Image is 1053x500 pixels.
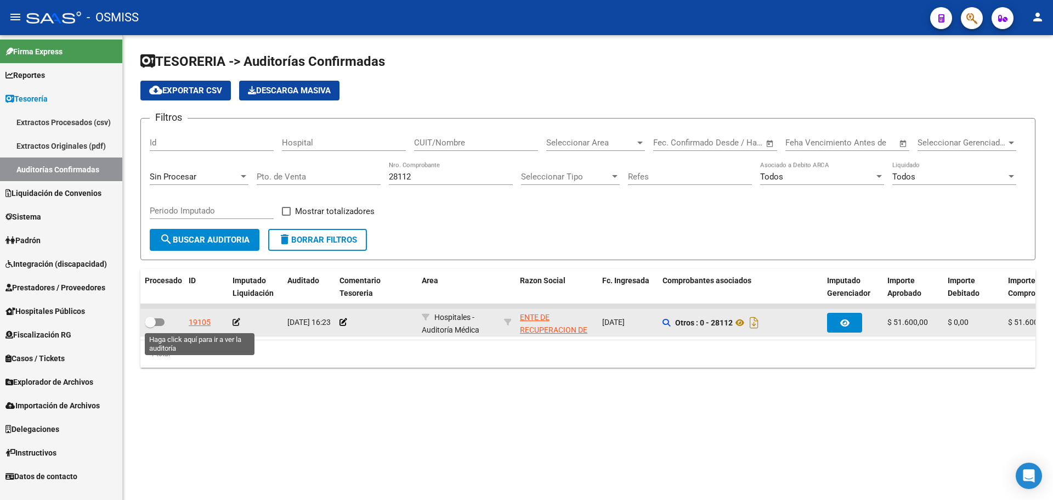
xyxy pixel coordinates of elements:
[948,276,980,297] span: Importe Debitado
[883,269,943,305] datatable-header-cell: Importe Aprobado
[5,352,65,364] span: Casos / Tickets
[417,269,500,305] datatable-header-cell: Area
[278,233,291,246] mat-icon: delete
[520,311,593,334] div: - 30718615700
[150,229,259,251] button: Buscar Auditoria
[150,172,196,182] span: Sin Procesar
[1008,318,1049,327] span: $ 51.600,00
[160,235,250,245] span: Buscar Auditoria
[948,318,969,327] span: $ 0,00
[5,400,100,412] span: Importación de Archivos
[5,282,105,294] span: Prestadores / Proveedores
[283,269,335,305] datatable-header-cell: Auditado
[747,314,761,332] i: Descargar documento
[760,172,783,182] span: Todos
[87,5,139,30] span: - OSMISS
[5,258,107,270] span: Integración (discapacidad)
[145,276,182,285] span: Procesado
[520,276,565,285] span: Razon Social
[248,86,331,95] span: Descarga Masiva
[897,137,910,150] button: Open calendar
[516,269,598,305] datatable-header-cell: Razon Social
[546,138,635,148] span: Seleccionar Area
[422,313,479,334] span: Hospitales - Auditoría Médica
[335,269,417,305] datatable-header-cell: Comentario Tesoreria
[5,93,48,105] span: Tesorería
[5,305,85,317] span: Hospitales Públicos
[675,318,733,327] strong: Otros : 0 - 28112
[189,316,211,329] div: 19105
[658,269,823,305] datatable-header-cell: Comprobantes asociados
[233,276,274,297] span: Imputado Liquidación
[140,54,385,69] span: TESORERIA -> Auditorías Confirmadas
[268,229,367,251] button: Borrar Filtros
[699,138,752,148] input: End date
[149,83,162,97] mat-icon: cloud_download
[521,172,610,182] span: Seleccionar Tipo
[422,276,438,285] span: Area
[278,235,357,245] span: Borrar Filtros
[918,138,1006,148] span: Seleccionar Gerenciador
[5,211,41,223] span: Sistema
[5,376,93,388] span: Explorador de Archivos
[823,269,883,305] datatable-header-cell: Imputado Gerenciador
[189,276,196,285] span: ID
[5,470,77,482] span: Datos de contacto
[149,86,222,95] span: Exportar CSV
[1031,10,1044,24] mat-icon: person
[339,276,381,297] span: Comentario Tesoreria
[287,276,319,285] span: Auditado
[5,423,59,435] span: Delegaciones
[520,313,592,397] span: ENTE DE RECUPERACION DE FONDOS PARA EL FORTALECIMIENTO DEL SISTEMA DE SALUD DE MENDOZA (REFORSAL)...
[287,318,331,327] span: [DATE] 16:23
[602,276,649,285] span: Fc. Ingresada
[5,234,41,246] span: Padrón
[892,172,915,182] span: Todos
[5,329,71,341] span: Fiscalización RG
[602,318,625,327] span: [DATE]
[5,46,63,58] span: Firma Express
[5,447,56,459] span: Instructivos
[663,276,751,285] span: Comprobantes asociados
[827,276,870,297] span: Imputado Gerenciador
[184,269,228,305] datatable-header-cell: ID
[140,81,231,100] button: Exportar CSV
[598,269,658,305] datatable-header-cell: Fc. Ingresada
[943,269,1004,305] datatable-header-cell: Importe Debitado
[228,269,283,305] datatable-header-cell: Imputado Liquidación
[764,137,777,150] button: Open calendar
[239,81,339,100] button: Descarga Masiva
[5,69,45,81] span: Reportes
[239,81,339,100] app-download-masive: Descarga masiva de comprobantes (adjuntos)
[653,138,689,148] input: Start date
[1016,463,1042,489] div: Open Intercom Messenger
[150,110,188,125] h3: Filtros
[140,340,1035,368] div: 1 total
[887,318,928,327] span: $ 51.600,00
[5,187,101,199] span: Liquidación de Convenios
[140,269,184,305] datatable-header-cell: Procesado
[295,205,375,218] span: Mostrar totalizadores
[9,10,22,24] mat-icon: menu
[887,276,921,297] span: Importe Aprobado
[160,233,173,246] mat-icon: search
